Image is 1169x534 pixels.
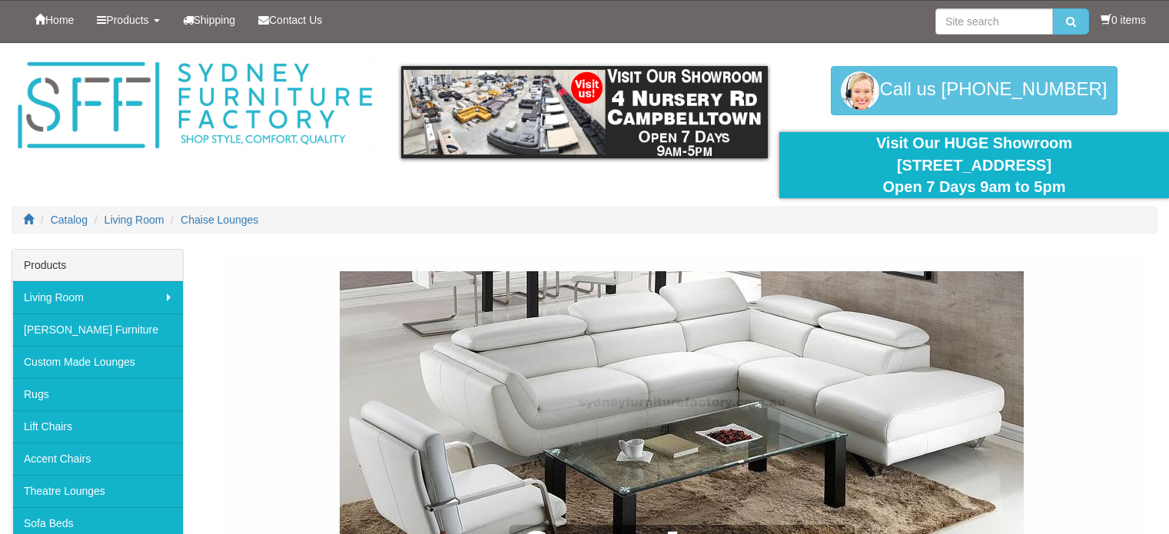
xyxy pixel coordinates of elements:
[12,313,183,346] a: [PERSON_NAME] Furniture
[171,1,247,39] a: Shipping
[269,14,322,26] span: Contact Us
[12,410,183,443] a: Lift Chairs
[105,214,164,226] a: Living Room
[935,8,1053,35] input: Site search
[12,58,378,153] img: Sydney Furniture Factory
[12,378,183,410] a: Rugs
[106,14,148,26] span: Products
[51,214,88,226] a: Catalog
[12,250,183,281] div: Products
[791,132,1157,198] div: Visit Our HUGE Showroom [STREET_ADDRESS] Open 7 Days 9am to 5pm
[12,281,183,313] a: Living Room
[401,66,768,158] img: showroom.gif
[12,346,183,378] a: Custom Made Lounges
[23,1,85,39] a: Home
[247,1,334,39] a: Contact Us
[12,443,183,475] a: Accent Chairs
[45,14,74,26] span: Home
[181,214,258,226] a: Chaise Lounges
[85,1,171,39] a: Products
[194,14,236,26] span: Shipping
[1101,12,1146,28] li: 0 items
[12,475,183,507] a: Theatre Lounges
